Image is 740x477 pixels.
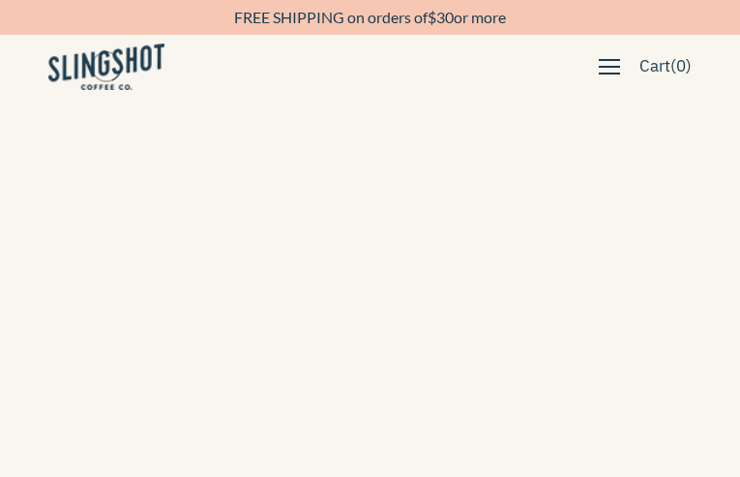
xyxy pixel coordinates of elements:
[630,44,701,89] a: Cart(0)
[428,8,436,26] span: $
[676,55,686,76] span: 0
[670,53,676,79] span: (
[686,53,692,79] span: )
[436,8,454,26] span: 30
